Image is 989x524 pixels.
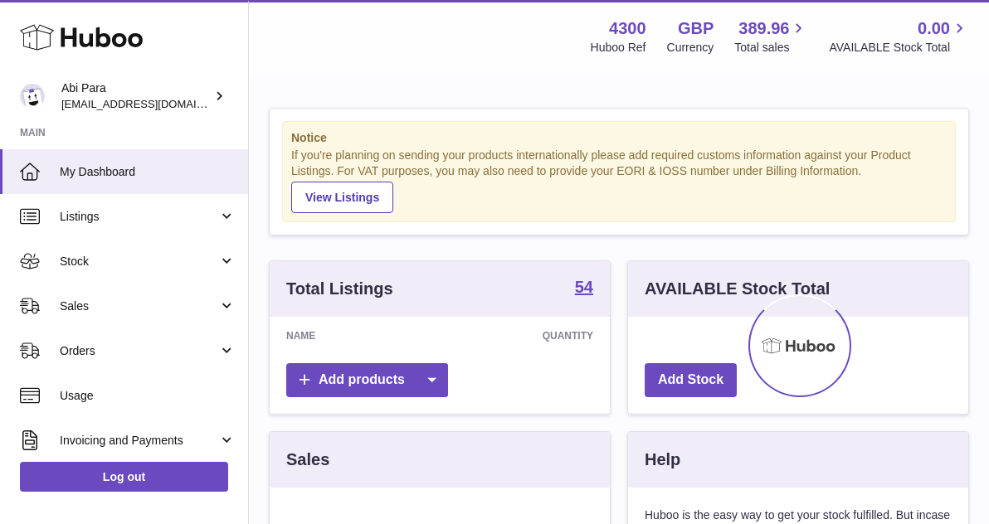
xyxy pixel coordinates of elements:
span: Invoicing and Payments [60,433,218,449]
th: Quantity [415,317,610,355]
span: 0.00 [918,17,950,40]
h3: Help [645,449,680,471]
img: Abi@mifo.co.uk [20,84,45,109]
div: Abi Para [61,80,211,112]
strong: Notice [291,130,947,146]
span: My Dashboard [60,164,236,180]
strong: GBP [678,17,714,40]
div: Currency [667,40,714,56]
strong: 4300 [609,17,646,40]
h3: Sales [286,449,329,471]
a: 0.00 AVAILABLE Stock Total [829,17,969,56]
span: Listings [60,209,218,225]
div: Huboo Ref [591,40,646,56]
span: Usage [60,388,236,404]
span: AVAILABLE Stock Total [829,40,969,56]
th: Name [270,317,415,355]
a: 54 [575,279,593,298]
a: View Listings [291,182,393,213]
span: Sales [60,298,218,314]
a: Add products [286,363,448,397]
h3: AVAILABLE Stock Total [645,278,830,300]
a: Add Stock [645,363,737,397]
h3: Total Listings [286,278,393,300]
span: Orders [60,343,218,359]
a: Log out [20,462,228,492]
span: [EMAIL_ADDRESS][DOMAIN_NAME] [61,97,244,110]
strong: 54 [575,279,593,295]
span: Total sales [734,40,808,56]
div: If you're planning on sending your products internationally please add required customs informati... [291,148,947,212]
span: 389.96 [738,17,789,40]
span: Stock [60,254,218,269]
a: 389.96 Total sales [734,17,808,56]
